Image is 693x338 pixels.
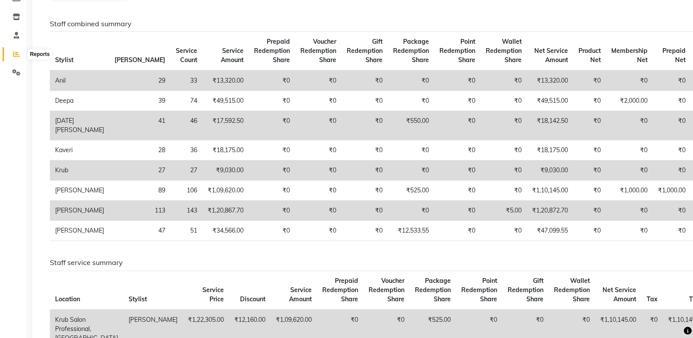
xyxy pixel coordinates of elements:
td: ₹49,515.00 [202,91,249,111]
td: ₹0 [606,140,653,160]
td: ₹0 [653,111,691,140]
td: ₹1,09,620.00 [202,181,249,201]
td: ₹0 [295,111,341,140]
td: 41 [109,111,171,140]
td: ₹0 [388,160,434,181]
td: ₹0 [481,140,527,160]
span: Voucher Redemption Share [369,277,404,303]
td: ₹1,000.00 [606,181,653,201]
td: [PERSON_NAME] [50,221,109,241]
td: ₹9,030.00 [527,160,573,181]
span: Service Amount [221,47,244,64]
td: ₹550.00 [388,111,434,140]
td: ₹0 [434,140,481,160]
td: ₹12,533.55 [388,221,434,241]
td: ₹0 [653,201,691,221]
td: ₹0 [249,181,295,201]
span: Service Count [176,47,197,64]
span: Point Redemption Share [461,277,497,303]
td: ₹0 [295,70,341,91]
td: ₹0 [434,160,481,181]
td: ₹525.00 [388,181,434,201]
td: Kaveri [50,140,109,160]
span: Voucher Redemption Share [300,38,336,64]
td: ₹0 [341,140,388,160]
span: Discount [240,295,265,303]
td: ₹49,515.00 [527,91,573,111]
td: ₹0 [606,70,653,91]
td: ₹13,320.00 [202,70,249,91]
td: ₹0 [606,160,653,181]
span: Prepaid Redemption Share [322,277,358,303]
td: ₹0 [653,70,691,91]
td: 33 [171,70,202,91]
td: ₹1,20,867.70 [202,201,249,221]
td: ₹0 [388,91,434,111]
td: ₹0 [295,181,341,201]
td: 74 [171,91,202,111]
td: ₹13,320.00 [527,70,573,91]
span: Wallet Redemption Share [486,38,522,64]
td: 51 [171,221,202,241]
span: Net Service Amount [602,286,636,303]
span: Point Redemption Share [439,38,475,64]
td: ₹0 [606,201,653,221]
td: ₹0 [295,221,341,241]
td: ₹0 [434,70,481,91]
td: ₹0 [481,111,527,140]
td: ₹0 [341,111,388,140]
td: ₹0 [295,160,341,181]
td: ₹0 [434,201,481,221]
td: 27 [171,160,202,181]
span: Package Redemption Share [415,277,451,303]
span: Prepaid Redemption Share [254,38,290,64]
td: [PERSON_NAME] [50,201,109,221]
td: 47 [109,221,171,241]
td: ₹5.00 [481,201,527,221]
td: ₹0 [653,91,691,111]
td: ₹0 [573,91,606,111]
td: ₹0 [606,221,653,241]
td: ₹0 [481,221,527,241]
td: 89 [109,181,171,201]
td: ₹0 [573,160,606,181]
td: ₹0 [573,201,606,221]
td: ₹18,142.50 [527,111,573,140]
td: ₹0 [388,140,434,160]
td: Krub [50,160,109,181]
td: ₹17,592.50 [202,111,249,140]
span: Net Service Amount [534,47,568,64]
span: Gift Redemption Share [508,277,543,303]
td: ₹0 [388,201,434,221]
td: ₹0 [573,221,606,241]
td: 36 [171,140,202,160]
td: ₹9,030.00 [202,160,249,181]
td: ₹0 [249,160,295,181]
td: ₹0 [434,221,481,241]
td: ₹0 [481,70,527,91]
td: ₹0 [341,70,388,91]
span: Package Redemption Share [393,38,429,64]
span: Product Net [578,47,601,64]
td: ₹0 [573,140,606,160]
span: Location [55,295,80,303]
span: Membership Net [611,47,648,64]
td: ₹18,175.00 [527,140,573,160]
td: ₹0 [434,91,481,111]
span: Gift Redemption Share [347,38,383,64]
td: ₹0 [341,181,388,201]
td: ₹0 [434,181,481,201]
td: ₹0 [434,111,481,140]
td: 113 [109,201,171,221]
td: ₹0 [653,140,691,160]
td: Deepa [50,91,109,111]
td: ₹1,10,145.00 [527,181,573,201]
span: Wallet Redemption Share [554,277,590,303]
td: ₹0 [388,70,434,91]
td: ₹0 [341,160,388,181]
td: ₹0 [249,201,295,221]
td: 143 [171,201,202,221]
h6: Staff combined summary [50,20,674,28]
td: ₹0 [573,181,606,201]
span: Service Amount [289,286,312,303]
